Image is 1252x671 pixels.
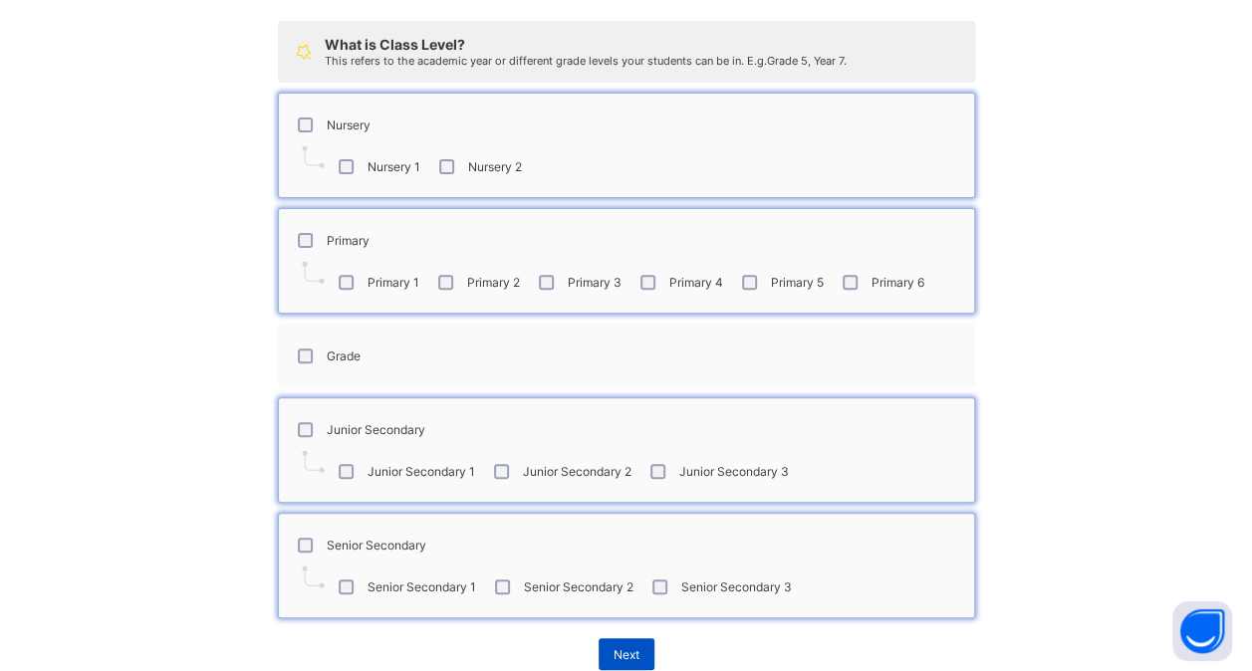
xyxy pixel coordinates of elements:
[302,261,325,284] img: pointer.7d5efa4dba55a2dde3e22c45d215a0de.svg
[771,275,824,290] label: Primary 5
[327,117,371,132] label: Nursery
[679,464,789,479] label: Junior Secondary 3
[302,450,325,473] img: pointer.7d5efa4dba55a2dde3e22c45d215a0de.svg
[681,579,792,594] label: Senior Secondary 3
[368,464,475,479] label: Junior Secondary 1
[325,36,465,53] span: What is Class Level?
[467,275,520,290] label: Primary 2
[523,464,631,479] label: Junior Secondary 2
[327,422,425,437] label: Junior Secondary
[327,538,426,553] label: Senior Secondary
[302,145,325,168] img: pointer.7d5efa4dba55a2dde3e22c45d215a0de.svg
[468,159,522,174] label: Nursery 2
[568,275,622,290] label: Primary 3
[327,348,361,363] label: Grade
[327,233,370,248] label: Primary
[1172,601,1232,661] button: Open asap
[302,565,325,588] img: pointer.7d5efa4dba55a2dde3e22c45d215a0de.svg
[368,159,420,174] label: Nursery 1
[872,275,924,290] label: Primary 6
[614,647,639,662] span: Next
[368,275,419,290] label: Primary 1
[524,579,633,594] label: Senior Secondary 2
[325,54,847,68] span: This refers to the academic year or different grade levels your students can be in. E.g. Grade 5,...
[669,275,723,290] label: Primary 4
[368,579,476,594] label: Senior Secondary 1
